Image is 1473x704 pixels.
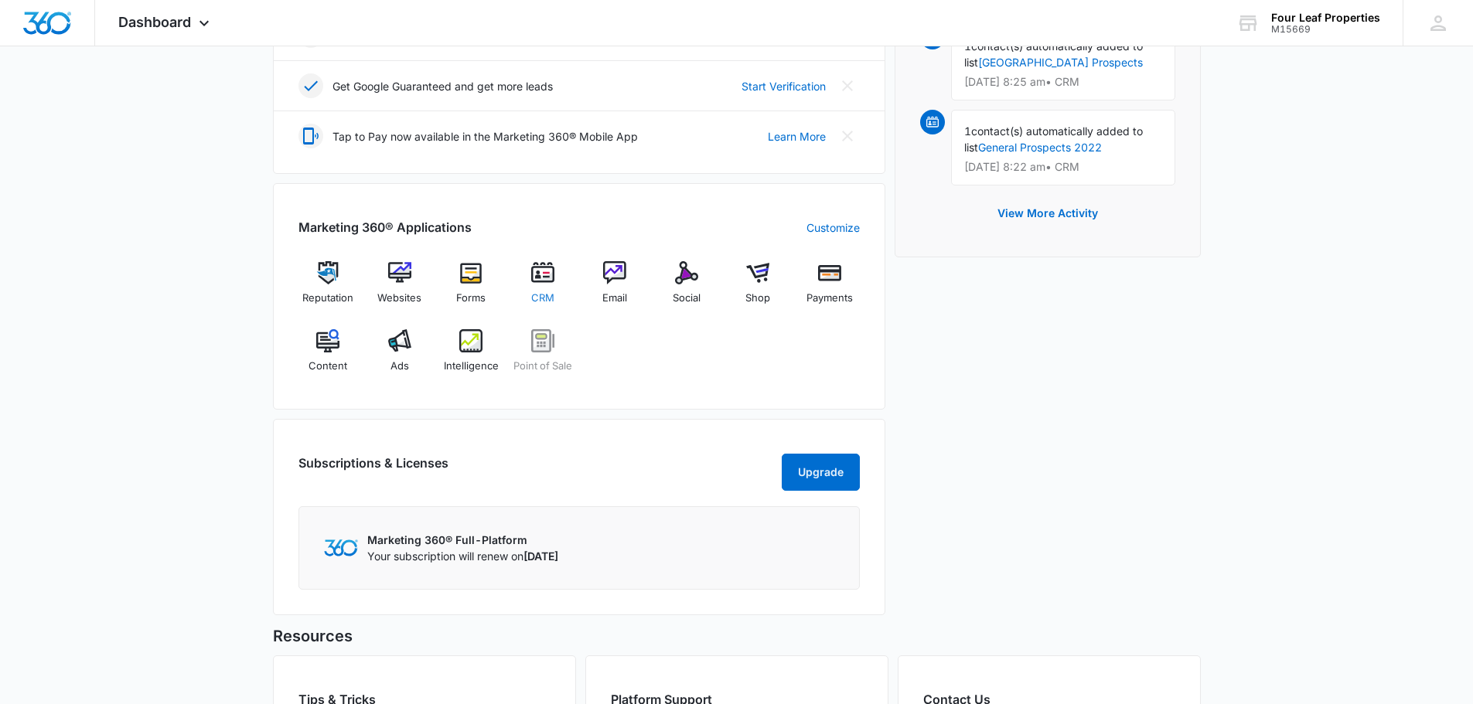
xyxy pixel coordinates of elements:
span: [DATE] [523,549,558,563]
a: Intelligence [442,329,501,385]
p: [DATE] 8:22 am • CRM [964,162,1162,172]
span: 1 [964,124,971,138]
span: Social [673,291,701,306]
h5: Resources [273,624,1201,648]
a: Websites [370,261,429,317]
span: Intelligence [444,359,499,374]
p: Tap to Pay now available in the Marketing 360® Mobile App [332,128,638,145]
span: contact(s) automatically added to list [964,124,1143,154]
a: Ads [370,329,429,385]
span: Point of Sale [513,359,572,374]
div: account id [1271,24,1380,35]
button: Close [835,124,860,148]
p: Get Google Guaranteed and get more leads [332,78,553,94]
span: CRM [531,291,554,306]
p: Marketing 360® Full-Platform [367,532,558,548]
span: Forms [456,291,486,306]
span: Shop [745,291,770,306]
button: View More Activity [982,195,1113,232]
a: Content [298,329,358,385]
span: Dashboard [118,14,191,30]
a: Reputation [298,261,358,317]
span: Email [602,291,627,306]
a: [GEOGRAPHIC_DATA] Prospects [978,56,1143,69]
a: CRM [513,261,573,317]
a: Forms [442,261,501,317]
span: Reputation [302,291,353,306]
span: Content [309,359,347,374]
button: Close [835,73,860,98]
div: account name [1271,12,1380,24]
h2: Marketing 360® Applications [298,218,472,236]
a: Start Verification [742,78,826,94]
h2: Subscriptions & Licenses [298,454,448,485]
a: Email [585,261,645,317]
a: Point of Sale [513,329,573,385]
p: [DATE] 8:25 am • CRM [964,77,1162,87]
p: Your subscription will renew on [367,548,558,564]
button: Upgrade [782,454,860,491]
a: Shop [728,261,788,317]
a: General Prospects 2022 [978,141,1102,154]
span: Payments [806,291,853,306]
a: Payments [800,261,860,317]
img: Marketing 360 Logo [324,539,358,556]
span: Websites [377,291,421,306]
a: Customize [806,219,860,236]
span: Ads [390,359,409,374]
a: Social [656,261,716,317]
a: Learn More [768,128,826,145]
